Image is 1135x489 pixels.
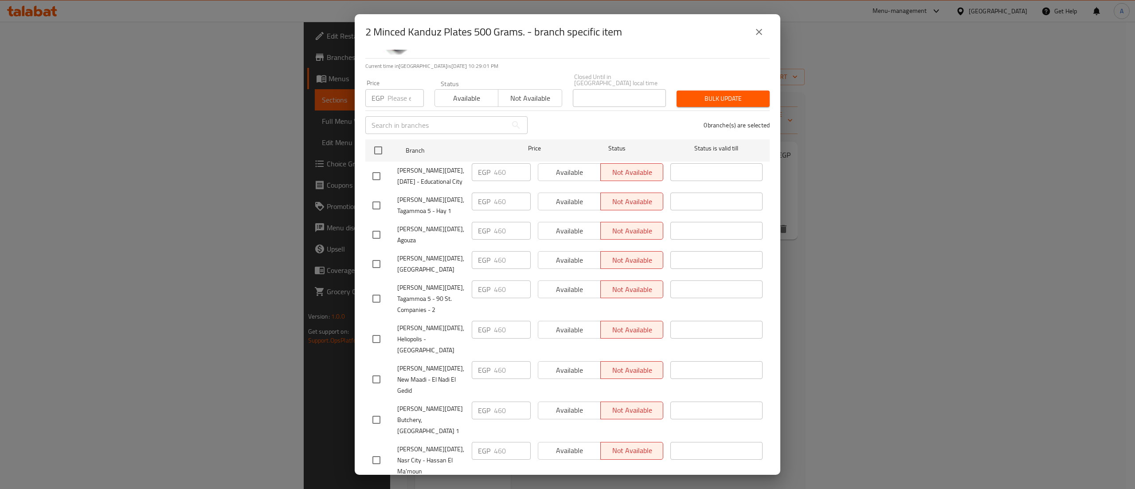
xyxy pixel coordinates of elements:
[478,255,490,265] p: EGP
[502,92,558,105] span: Not available
[397,282,465,315] span: [PERSON_NAME][DATE], Tagammoa 5 - 90 St. Companies - 2
[494,280,531,298] input: Please enter price
[397,253,465,275] span: [PERSON_NAME][DATE], [GEOGRAPHIC_DATA]
[494,222,531,240] input: Please enter price
[505,143,564,154] span: Price
[478,225,490,236] p: EGP
[478,284,490,295] p: EGP
[478,196,490,207] p: EGP
[387,89,424,107] input: Please enter price
[494,442,531,460] input: Please enter price
[397,363,465,396] span: [PERSON_NAME][DATE], New Maadi - El Nadi El Gedid
[677,91,770,107] button: Bulk update
[478,324,490,335] p: EGP
[478,446,490,456] p: EGP
[478,405,490,416] p: EGP
[498,89,562,107] button: Not available
[406,145,498,156] span: Branch
[494,321,531,339] input: Please enter price
[494,402,531,419] input: Please enter price
[704,121,770,130] p: 0 branche(s) are selected
[748,21,770,43] button: close
[494,163,531,181] input: Please enter price
[684,93,763,104] span: Bulk update
[670,143,763,154] span: Status is valid till
[397,323,465,356] span: [PERSON_NAME][DATE], Heliopolis - [GEOGRAPHIC_DATA]
[494,193,531,210] input: Please enter price
[365,62,770,70] p: Current time in [GEOGRAPHIC_DATA] is [DATE] 10:29:01 PM
[365,25,622,39] h2: 2 Minced Kanduz Plates 500 Grams. - branch specific item
[478,365,490,375] p: EGP
[494,251,531,269] input: Please enter price
[397,165,465,187] span: [PERSON_NAME][DATE], [DATE] - Educational City
[478,167,490,177] p: EGP
[397,194,465,217] span: [PERSON_NAME][DATE], Tagammoa 5 - Hay 1
[571,143,663,154] span: Status
[438,92,495,105] span: Available
[397,224,465,246] span: [PERSON_NAME][DATE], Agouza
[372,93,384,103] p: EGP
[494,361,531,379] input: Please enter price
[397,444,465,477] span: [PERSON_NAME][DATE], Nasr City - Hassan El Ma'moun
[434,89,498,107] button: Available
[365,116,507,134] input: Search in branches
[397,403,465,437] span: [PERSON_NAME][DATE] Butchery, [GEOGRAPHIC_DATA] 1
